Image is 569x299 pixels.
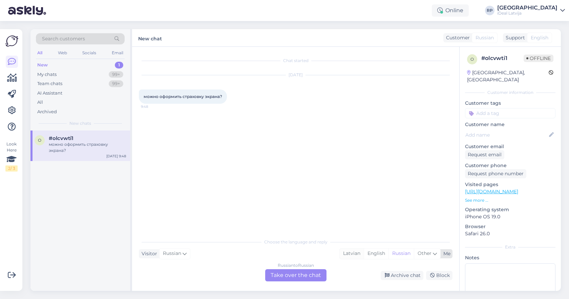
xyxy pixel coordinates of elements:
div: Latvian [340,248,364,259]
div: Choose the language and reply [139,239,452,245]
p: See more ... [465,197,555,203]
div: Request email [465,150,504,159]
div: [DATE] 9:48 [106,154,126,159]
div: Archive chat [381,271,423,280]
div: Visitor [139,250,157,257]
div: All [36,48,44,57]
div: Request phone number [465,169,526,178]
div: English [364,248,388,259]
div: [GEOGRAPHIC_DATA] [497,5,557,11]
p: Notes [465,254,555,261]
span: Search customers [42,35,85,42]
div: Web [57,48,68,57]
div: Socials [81,48,98,57]
span: можно оформить страховку экрана? [144,94,222,99]
span: #olcvwti1 [49,135,73,141]
span: o [470,57,474,62]
input: Add a tag [465,108,555,118]
div: My chats [37,71,57,78]
div: Take over the chat [265,269,326,281]
div: Russian [388,248,414,259]
div: # olcvwti1 [481,54,524,62]
p: Customer tags [465,100,555,107]
div: Block [426,271,452,280]
div: AI Assistant [37,90,62,97]
div: iDeal Latvija [497,11,557,16]
p: iPhone OS 19.0 [465,213,555,220]
span: Russian [163,250,181,257]
div: [GEOGRAPHIC_DATA], [GEOGRAPHIC_DATA] [467,69,549,83]
span: 9:48 [141,104,166,109]
div: [DATE] [139,72,452,78]
p: Safari 26.0 [465,230,555,237]
div: можно оформить страховку экрана? [49,141,126,154]
div: Customer information [465,89,555,96]
span: Other [418,250,431,256]
a: [URL][DOMAIN_NAME] [465,188,518,195]
div: Russian to Russian [278,262,314,268]
div: 2 / 3 [5,165,18,172]
div: Me [441,250,450,257]
p: Customer name [465,121,555,128]
div: 1 [115,62,123,68]
span: Russian [476,34,494,41]
div: New [37,62,48,68]
span: New chats [69,120,91,126]
input: Add name [465,131,548,139]
div: Support [503,34,525,41]
label: New chat [138,33,162,42]
div: Team chats [37,80,62,87]
p: Operating system [465,206,555,213]
div: 99+ [109,71,123,78]
div: Online [432,4,469,17]
span: English [531,34,548,41]
div: All [37,99,43,106]
div: Email [110,48,125,57]
div: Chat started [139,58,452,64]
p: Visited pages [465,181,555,188]
div: Archived [37,108,57,115]
div: 99+ [109,80,123,87]
div: Customer [443,34,470,41]
span: Offline [524,55,553,62]
p: Customer email [465,143,555,150]
a: [GEOGRAPHIC_DATA]iDeal Latvija [497,5,565,16]
img: Askly Logo [5,35,18,47]
div: RP [485,6,494,15]
div: Extra [465,244,555,250]
span: o [38,138,41,143]
p: Browser [465,223,555,230]
div: Look Here [5,141,18,172]
p: Customer phone [465,162,555,169]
